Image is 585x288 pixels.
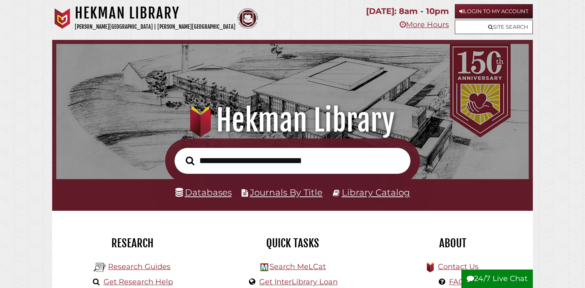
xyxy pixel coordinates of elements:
[342,187,410,198] a: Library Catalog
[379,236,527,250] h2: About
[237,8,258,29] img: Calvin Theological Seminary
[104,277,173,286] a: Get Research Help
[455,4,533,18] a: Login to My Account
[186,156,194,166] i: Search
[219,236,366,250] h2: Quick Tasks
[94,261,106,274] img: Hekman Library Logo
[52,8,73,29] img: Calvin University
[366,4,449,18] p: [DATE]: 8am - 10pm
[250,187,322,198] a: Journals By Title
[449,277,468,286] a: FAQs
[75,4,235,22] h1: Hekman Library
[108,262,170,271] a: Research Guides
[260,263,268,271] img: Hekman Library Logo
[58,236,206,250] h2: Research
[455,20,533,34] a: Site Search
[75,22,235,32] p: [PERSON_NAME][GEOGRAPHIC_DATA] | [PERSON_NAME][GEOGRAPHIC_DATA]
[438,262,479,271] a: Contact Us
[175,187,232,198] a: Databases
[400,20,449,29] a: More Hours
[182,154,198,168] button: Search
[259,277,338,286] a: Get InterLibrary Loan
[269,262,326,271] a: Search MeLCat
[65,102,520,138] h1: Hekman Library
